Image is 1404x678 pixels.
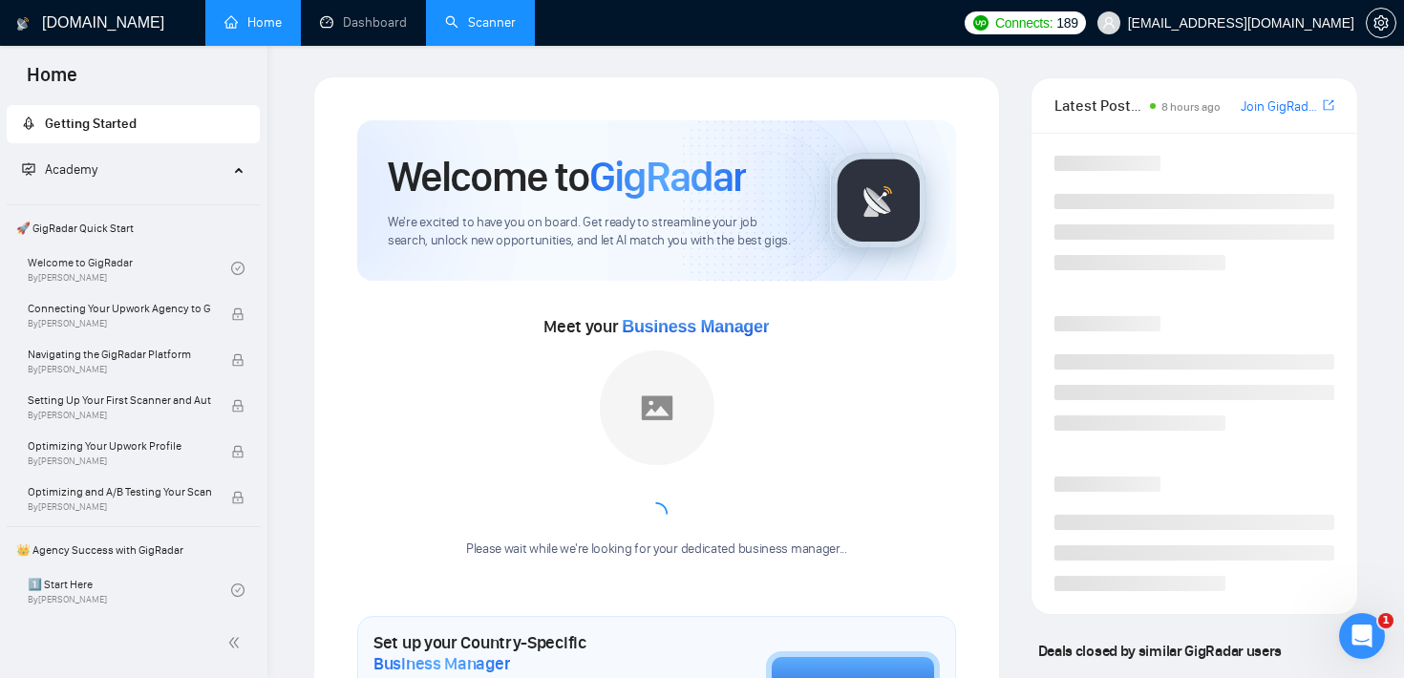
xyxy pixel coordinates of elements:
[28,436,211,456] span: Optimizing Your Upwork Profile
[28,345,211,364] span: Navigating the GigRadar Platform
[45,161,97,178] span: Academy
[28,456,211,467] span: By [PERSON_NAME]
[1367,15,1395,31] span: setting
[22,117,35,130] span: rocket
[231,583,245,597] span: check-circle
[831,153,926,248] img: gigradar-logo.png
[1366,15,1396,31] a: setting
[600,350,714,465] img: placeholder.png
[589,151,746,202] span: GigRadar
[388,214,799,250] span: We're excited to have you on board. Get ready to streamline your job search, unlock new opportuni...
[388,151,746,202] h1: Welcome to
[28,318,211,329] span: By [PERSON_NAME]
[320,14,407,31] a: dashboardDashboard
[28,364,211,375] span: By [PERSON_NAME]
[231,307,245,321] span: lock
[231,399,245,413] span: lock
[1054,94,1145,117] span: Latest Posts from the GigRadar Community
[1339,613,1385,659] iframe: Intercom live chat
[28,299,211,318] span: Connecting Your Upwork Agency to GigRadar
[1102,16,1116,30] span: user
[622,317,769,336] span: Business Manager
[1366,8,1396,38] button: setting
[28,391,211,410] span: Setting Up Your First Scanner and Auto-Bidder
[1241,96,1319,117] a: Join GigRadar Slack Community
[16,9,30,39] img: logo
[231,262,245,275] span: check-circle
[28,501,211,513] span: By [PERSON_NAME]
[9,531,258,569] span: 👑 Agency Success with GigRadar
[1323,97,1334,113] span: export
[22,162,35,176] span: fund-projection-screen
[1056,12,1077,33] span: 189
[455,540,859,559] div: Please wait while we're looking for your dedicated business manager...
[445,14,516,31] a: searchScanner
[231,445,245,458] span: lock
[231,491,245,504] span: lock
[543,316,769,337] span: Meet your
[231,353,245,367] span: lock
[11,61,93,101] span: Home
[641,499,671,530] span: loading
[9,209,258,247] span: 🚀 GigRadar Quick Start
[1323,96,1334,115] a: export
[373,653,510,674] span: Business Manager
[1378,613,1393,628] span: 1
[227,633,246,652] span: double-left
[1031,634,1289,667] span: Deals closed by similar GigRadar users
[973,15,989,31] img: upwork-logo.png
[22,161,97,178] span: Academy
[1161,100,1221,114] span: 8 hours ago
[373,632,670,674] h1: Set up your Country-Specific
[28,247,231,289] a: Welcome to GigRadarBy[PERSON_NAME]
[28,569,231,611] a: 1️⃣ Start HereBy[PERSON_NAME]
[28,482,211,501] span: Optimizing and A/B Testing Your Scanner for Better Results
[28,410,211,421] span: By [PERSON_NAME]
[224,14,282,31] a: homeHome
[7,105,260,143] li: Getting Started
[45,116,137,132] span: Getting Started
[995,12,1053,33] span: Connects:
